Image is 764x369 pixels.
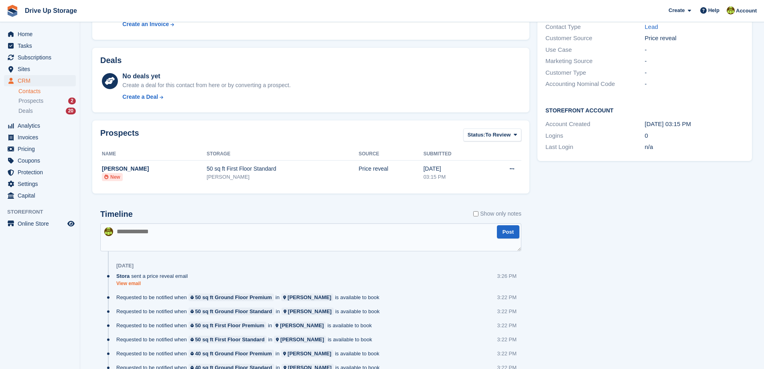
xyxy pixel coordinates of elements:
span: Deals [18,107,33,115]
div: 20 [66,108,76,114]
a: [PERSON_NAME] [282,308,334,315]
a: menu [4,40,76,51]
a: menu [4,167,76,178]
th: Source [359,148,423,161]
a: Create a Deal [122,93,290,101]
a: 50 sq ft First Floor Standard [188,336,267,343]
div: [DATE] [116,263,134,269]
li: New [102,173,123,181]
a: menu [4,132,76,143]
div: 03:15 PM [424,173,485,181]
div: Price reveal [645,34,744,43]
h2: Deals [100,56,122,65]
div: Requested to be notified when in is available to book [116,336,376,343]
div: No deals yet [122,71,290,81]
a: menu [4,63,76,75]
img: stora-icon-8386f47178a22dfd0bd8f6a31ec36ba5ce8667c1dd55bd0f319d3a0aa187defe.svg [6,5,18,17]
a: 40 sq ft Ground Floor Premium [188,350,274,357]
a: Deals 20 [18,107,76,115]
span: Stora [116,272,130,280]
div: Use Case [545,45,644,55]
a: Create an Invoice [122,20,230,29]
span: Storefront [7,208,80,216]
a: 50 sq ft Ground Floor Standard [188,308,274,315]
div: Marketing Source [545,57,644,66]
a: Prospects 2 [18,97,76,105]
div: Accounting Nominal Code [545,80,644,89]
h2: Storefront Account [545,106,744,114]
button: Status: To Review [463,128,521,142]
div: 50 sq ft First Floor Standard [195,336,264,343]
div: 50 sq ft First Floor Premium [195,322,264,329]
span: Account [736,7,757,15]
div: 0 [645,131,744,141]
div: Requested to be notified when in is available to book [116,322,376,329]
div: Customer Type [545,68,644,77]
span: To Review [485,131,511,139]
a: 50 sq ft First Floor Premium [188,322,266,329]
span: Pricing [18,143,66,155]
div: - [645,68,744,77]
div: Price reveal [359,165,423,173]
span: Sites [18,63,66,75]
label: Show only notes [473,210,521,218]
img: Lindsay Dawes [727,6,735,14]
a: menu [4,178,76,190]
div: sent a price reveal email [116,272,192,280]
div: Create a Deal [122,93,158,101]
a: Contacts [18,88,76,95]
a: Preview store [66,219,76,228]
div: 50 sq ft Ground Floor Premium [195,294,272,301]
span: Subscriptions [18,52,66,63]
div: 3:26 PM [497,272,517,280]
div: - [645,45,744,55]
a: menu [4,29,76,40]
span: Coupons [18,155,66,166]
span: Invoices [18,132,66,143]
div: - [645,57,744,66]
span: Tasks [18,40,66,51]
div: - [645,80,744,89]
span: CRM [18,75,66,86]
a: menu [4,190,76,201]
span: Prospects [18,97,43,105]
div: 3:22 PM [497,336,517,343]
a: menu [4,218,76,229]
div: 3:22 PM [497,308,517,315]
div: 50 sq ft Ground Floor Standard [195,308,272,315]
a: menu [4,143,76,155]
a: menu [4,155,76,166]
div: [DATE] [424,165,485,173]
span: Analytics [18,120,66,131]
div: Create a deal for this contact from here or by converting a prospect. [122,81,290,90]
div: [PERSON_NAME] [102,165,207,173]
span: Capital [18,190,66,201]
div: Create an Invoice [122,20,169,29]
h2: Prospects [100,128,139,143]
span: Settings [18,178,66,190]
th: Name [100,148,207,161]
div: Customer Source [545,34,644,43]
a: View email [116,280,192,287]
a: 50 sq ft Ground Floor Premium [188,294,274,301]
div: Contact Type [545,22,644,32]
h2: Timeline [100,210,133,219]
div: [PERSON_NAME] [288,294,331,301]
button: Post [497,225,519,239]
div: Account Created [545,120,644,129]
th: Storage [207,148,359,161]
div: [PERSON_NAME] [288,350,331,357]
a: [PERSON_NAME] [274,336,326,343]
div: 3:22 PM [497,294,517,301]
div: Requested to be notified when in is available to book [116,350,383,357]
span: Create [669,6,685,14]
a: Drive Up Storage [22,4,80,17]
div: Requested to be notified when in is available to book [116,308,383,315]
div: Logins [545,131,644,141]
div: Requested to be notified when in is available to book [116,294,383,301]
th: Submitted [424,148,485,161]
div: 40 sq ft Ground Floor Premium [195,350,272,357]
div: 3:22 PM [497,350,517,357]
div: 50 sq ft First Floor Standard [207,165,359,173]
div: [DATE] 03:15 PM [645,120,744,129]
